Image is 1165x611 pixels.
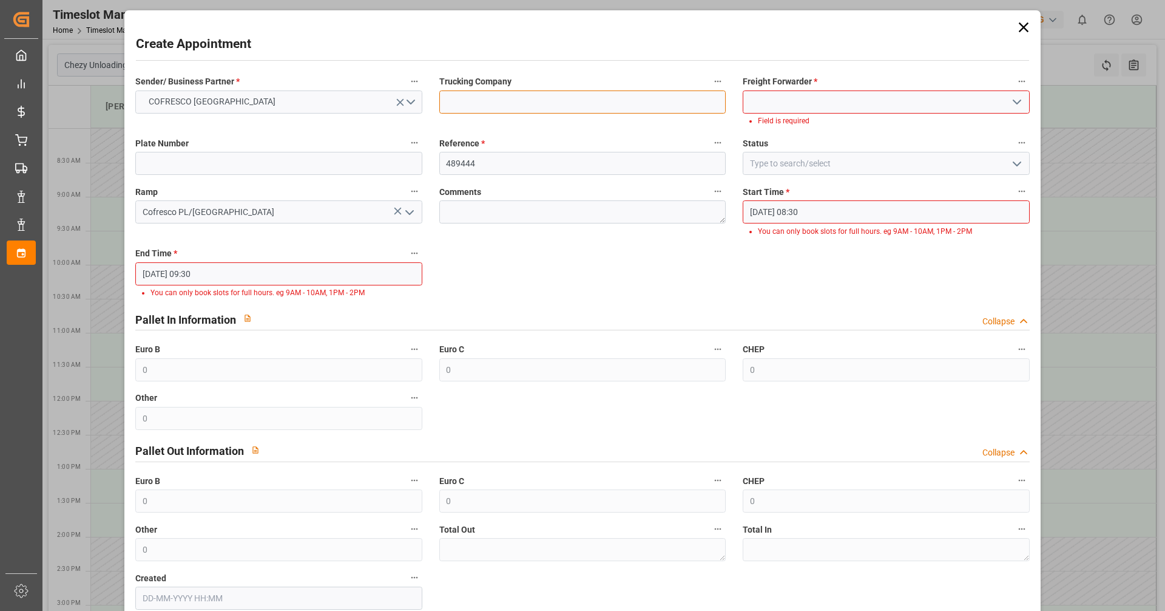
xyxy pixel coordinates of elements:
[407,473,422,488] button: Euro B
[710,341,726,357] button: Euro C
[710,135,726,151] button: Reference *
[407,390,422,406] button: Other
[407,521,422,537] button: Other
[758,226,1019,237] li: You can only book slots for full hours. eg 9AM - 10AM, 1PM - 2PM
[743,475,765,488] span: CHEP
[743,186,789,199] span: Start Time
[1007,93,1025,112] button: open menu
[135,572,166,585] span: Created
[743,152,1029,175] input: Type to search/select
[982,315,1015,328] div: Collapse
[710,183,726,199] button: Comments
[1014,73,1030,89] button: Freight Forwarder *
[1014,473,1030,488] button: CHEP
[439,186,481,199] span: Comments
[439,524,475,536] span: Total Out
[439,137,485,150] span: Reference
[743,343,765,356] span: CHEP
[439,75,512,88] span: Trucking Company
[407,135,422,151] button: Plate Number
[150,287,411,298] li: You can only book slots for full hours. eg 9AM - 10AM, 1PM - 2PM
[236,307,259,330] button: View description
[143,95,282,108] span: COFRESCO [GEOGRAPHIC_DATA]
[743,200,1029,224] input: DD-MM-YYYY HH:MM
[439,343,464,356] span: Euro C
[407,570,422,585] button: Created
[407,183,422,199] button: Ramp
[399,203,417,222] button: open menu
[135,262,422,285] input: DD-MM-YYYY HH:MM
[136,35,251,54] h2: Create Appointment
[758,115,1019,126] li: Field is required
[407,73,422,89] button: Sender/ Business Partner *
[135,392,157,404] span: Other
[135,475,160,488] span: Euro B
[743,524,772,536] span: Total In
[710,73,726,89] button: Trucking Company
[135,312,236,328] h2: Pallet In Information
[1014,521,1030,537] button: Total In
[135,75,240,88] span: Sender/ Business Partner
[135,524,157,536] span: Other
[135,186,158,199] span: Ramp
[135,343,160,356] span: Euro B
[135,247,177,260] span: End Time
[743,137,768,150] span: Status
[407,341,422,357] button: Euro B
[135,587,422,610] input: DD-MM-YYYY HH:MM
[743,75,817,88] span: Freight Forwarder
[1014,135,1030,151] button: Status
[135,137,189,150] span: Plate Number
[135,443,244,459] h2: Pallet Out Information
[244,439,267,462] button: View description
[710,521,726,537] button: Total Out
[1007,154,1025,173] button: open menu
[1014,183,1030,199] button: Start Time *
[407,245,422,261] button: End Time *
[982,446,1015,459] div: Collapse
[710,473,726,488] button: Euro C
[135,90,422,114] button: open menu
[439,475,464,488] span: Euro C
[1014,341,1030,357] button: CHEP
[135,200,422,224] input: Type to search/select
